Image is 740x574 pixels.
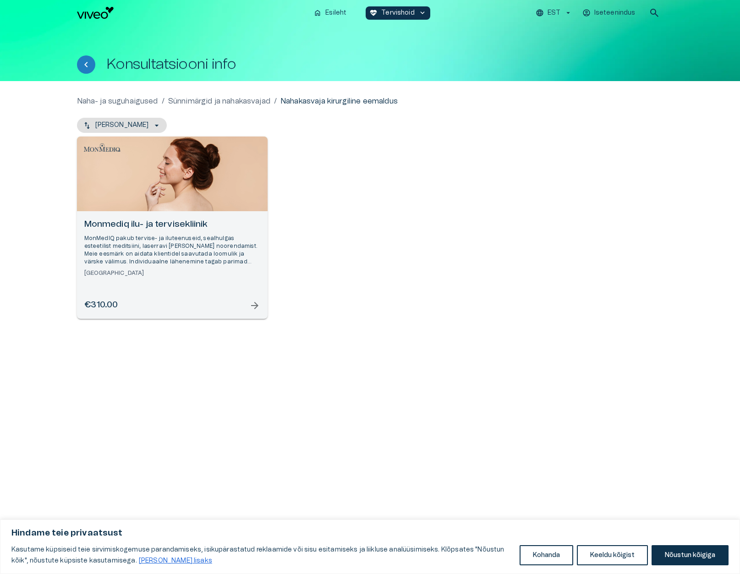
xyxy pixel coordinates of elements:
img: Viveo logo [77,7,114,19]
p: [PERSON_NAME] [95,120,149,130]
p: Kasutame küpsiseid teie sirvimiskogemuse parandamiseks, isikupärastatud reklaamide või sisu esita... [11,544,513,566]
p: EST [548,8,560,18]
a: Sünnimärgid ja nahakasvajad [168,96,270,107]
span: home [313,9,322,17]
p: Esileht [325,8,346,18]
button: EST [534,6,573,20]
p: Tervishoid [381,8,415,18]
button: Kohanda [520,545,573,565]
h1: Konsultatsiooni info [106,56,236,72]
span: ecg_heart [369,9,378,17]
button: [PERSON_NAME] [77,118,167,133]
a: Navigate to homepage [77,7,307,19]
button: Tagasi [77,55,95,74]
span: Help [47,7,60,15]
h6: Monmediq ilu- ja tervisekliinik [84,219,260,231]
a: Loe lisaks [138,557,213,564]
p: MonMedIQ pakub tervise- ja iluteenuseid, sealhulgas esteetilist meditsiini, laserravi [PERSON_NAM... [84,235,260,266]
p: Iseteenindus [594,8,636,18]
span: arrow_forward [249,300,260,311]
button: Keeldu kõigist [577,545,648,565]
p: Nahakasvaja kirurgiline eemaldus [280,96,398,107]
p: Hindame teie privaatsust [11,528,729,539]
button: homeEsileht [310,6,351,20]
button: open search modal [645,4,663,22]
button: ecg_heartTervishoidkeyboard_arrow_down [366,6,430,20]
button: Nõustun kõigiga [652,545,729,565]
p: / [162,96,164,107]
img: Monmediq ilu- ja tervisekliinik logo [84,143,121,152]
h6: [GEOGRAPHIC_DATA] [84,269,260,277]
span: keyboard_arrow_down [418,9,427,17]
p: / [274,96,277,107]
button: Iseteenindus [581,6,638,20]
a: Open selected supplier available booking dates [77,137,268,319]
a: Naha- ja suguhaigused [77,96,158,107]
h6: €310.00 [84,299,118,312]
span: search [649,7,660,18]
